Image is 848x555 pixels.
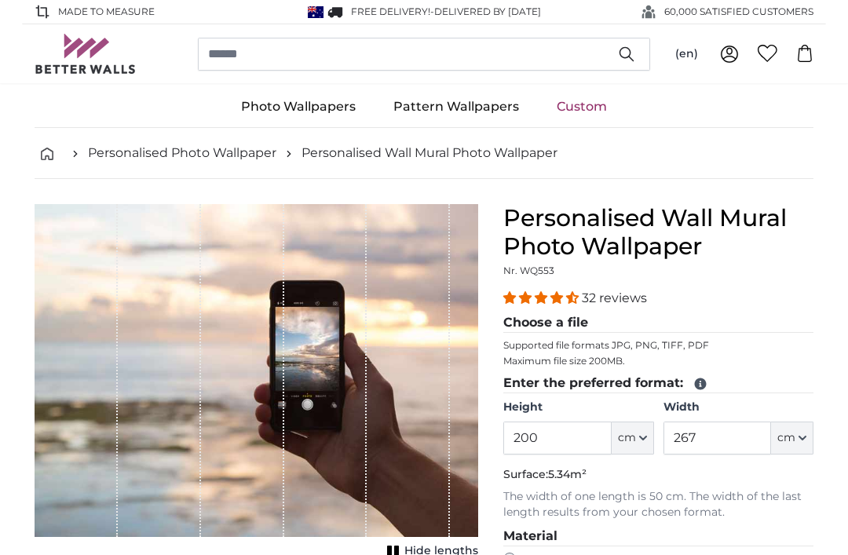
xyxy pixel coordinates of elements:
a: Custom [538,86,626,127]
a: Photo Wallpapers [222,86,375,127]
span: Delivered by [DATE] [434,5,541,17]
span: cm [618,430,636,446]
a: Pattern Wallpapers [375,86,538,127]
h1: Personalised Wall Mural Photo Wallpaper [503,204,813,261]
a: Personalised Wall Mural Photo Wallpaper [302,144,557,162]
span: 32 reviews [582,290,647,305]
a: Personalised Photo Wallpaper [88,144,276,162]
span: 5.34m² [548,467,587,481]
span: Made to Measure [58,5,155,19]
span: FREE delivery! [351,5,430,17]
p: Maximum file size 200MB. [503,355,813,367]
legend: Enter the preferred format: [503,374,813,393]
button: cm [612,422,654,455]
span: 4.31 stars [503,290,582,305]
img: Betterwalls [35,34,137,74]
button: cm [771,422,813,455]
p: Supported file formats JPG, PNG, TIFF, PDF [503,339,813,352]
label: Height [503,400,653,415]
legend: Choose a file [503,313,813,333]
nav: breadcrumbs [35,128,813,179]
p: The width of one length is 50 cm. The width of the last length results from your chosen format. [503,489,813,520]
span: Nr. WQ553 [503,265,554,276]
span: - [430,5,541,17]
img: Australia [308,6,323,18]
span: 60,000 SATISFIED CUSTOMERS [664,5,813,19]
span: cm [777,430,795,446]
label: Width [663,400,813,415]
legend: Material [503,527,813,546]
button: (en) [663,40,711,68]
p: Surface: [503,467,813,483]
